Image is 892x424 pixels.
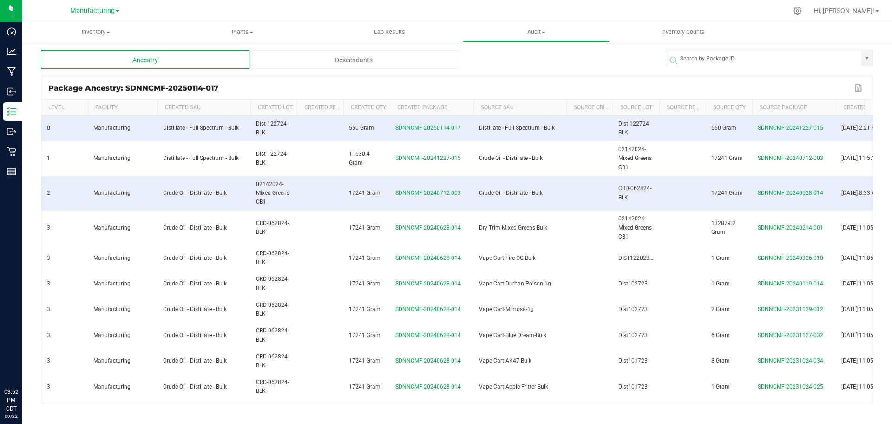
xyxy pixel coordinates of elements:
[618,306,648,312] span: Dist102723
[395,190,461,196] span: SDNNCMF-20240712-003
[752,100,836,116] th: Source Package
[163,225,227,231] span: Crude Oil - Distillate - Bulk
[47,225,50,231] span: 3
[711,220,735,235] span: 132879.2 Gram
[618,280,648,287] span: Dist102723
[297,100,343,116] th: Created Ref Field
[163,280,227,287] span: Crude Oil - Distillate - Bulk
[841,125,892,131] span: [DATE] 2:21 PM CST
[256,327,289,343] span: CRD-062824-BLK
[163,125,239,131] span: Distillate - Full Spectrum - Bulk
[163,306,227,312] span: Crude Oil - Distillate - Bulk
[711,255,730,261] span: 1 Gram
[479,225,547,231] span: Dry Trim-Mixed Greens-Bulk
[349,125,374,131] span: 550 Gram
[93,384,131,390] span: Manufacturing
[256,353,289,369] span: CRD-062824-BLK
[93,155,131,161] span: Manufacturing
[7,107,16,116] inline-svg: Inventory
[349,306,380,312] span: 17241 Gram
[706,100,752,116] th: Source Qty
[22,28,169,36] span: Inventory
[4,388,18,413] p: 03:52 PM CDT
[349,255,380,261] span: 17241 Gram
[9,350,37,378] iframe: Resource center
[47,332,50,338] span: 3
[349,280,380,287] span: 17241 Gram
[618,185,651,200] span: CRD-062824-BLK
[479,255,536,261] span: Vape Cart-Fire OG-Bulk
[349,190,380,196] span: 17241 Gram
[711,125,736,131] span: 550 Gram
[256,379,289,394] span: CRD-062824-BLK
[618,358,648,364] span: Dist101723
[659,100,706,116] th: Source Ref Field
[349,151,370,166] span: 11630.4 Gram
[711,280,730,287] span: 1 Gram
[711,332,730,338] span: 6 Gram
[163,332,227,338] span: Crude Oil - Distillate - Bulk
[349,358,380,364] span: 17241 Gram
[170,28,315,36] span: Plants
[711,358,730,364] span: 8 Gram
[758,280,823,287] span: SDNNCMF-20240119-014
[395,306,461,312] span: SDNNCMF-20240628-014
[93,190,131,196] span: Manufacturing
[395,280,461,287] span: SDNNCMF-20240628-014
[93,358,131,364] span: Manufacturing
[93,306,131,312] span: Manufacturing
[256,220,289,235] span: CRD-062824-BLK
[758,358,823,364] span: SDNNCMF-20231024-034
[256,250,289,265] span: CRD-062824-BLK
[711,384,730,390] span: 1 Gram
[566,100,613,116] th: Source Origin Harvests
[256,276,289,291] span: CRD-062824-BLK
[618,255,659,261] span: DIST122023BLK
[48,84,852,93] div: Package Ancestry: SDNNCMF-20250114-017
[47,255,50,261] span: 3
[758,225,823,231] span: SDNNCMF-20240214-001
[93,332,131,338] span: Manufacturing
[157,100,250,116] th: Created SKU
[7,47,16,56] inline-svg: Analytics
[618,120,650,136] span: Dist-122724-BLK
[395,155,461,161] span: SDNNCMF-20241227-015
[41,50,249,69] div: Ancestry
[47,155,50,161] span: 1
[256,120,288,136] span: Dist-122724-BLK
[7,67,16,76] inline-svg: Manufacturing
[758,155,823,161] span: SDNNCMF-20240712-003
[256,302,289,317] span: CRD-062824-BLK
[666,50,861,67] input: Search by Package ID
[349,332,380,338] span: 17241 Gram
[395,332,461,338] span: SDNNCMF-20240628-014
[88,100,157,116] th: Facility
[47,125,50,131] span: 0
[22,22,169,42] a: Inventory
[479,358,531,364] span: Vape Cart-AK47-Bulk
[618,332,648,338] span: Dist102723
[758,190,823,196] span: SDNNCMF-20240628-014
[256,151,288,166] span: Dist-122724-BLK
[163,190,227,196] span: Crude Oil - Distillate - Bulk
[395,225,461,231] span: SDNNCMF-20240628-014
[316,22,463,42] a: Lab Results
[250,100,297,116] th: Created Lot
[7,87,16,96] inline-svg: Inbound
[758,306,823,312] span: SDNNCMF-20231129-012
[613,100,659,116] th: Source Lot
[395,384,461,390] span: SDNNCMF-20240628-014
[758,332,823,338] span: SDNNCMF-20231127-032
[349,384,380,390] span: 17241 Gram
[479,190,543,196] span: Crude Oil - Distillate - Bulk
[361,28,418,36] span: Lab Results
[93,125,131,131] span: Manufacturing
[7,147,16,156] inline-svg: Retail
[47,190,50,196] span: 2
[249,50,458,69] div: Descendants
[163,358,227,364] span: Crude Oil - Distillate - Bulk
[395,255,461,261] span: SDNNCMF-20240628-014
[610,22,756,42] a: Inventory Counts
[463,28,609,36] span: Audit
[7,127,16,136] inline-svg: Outbound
